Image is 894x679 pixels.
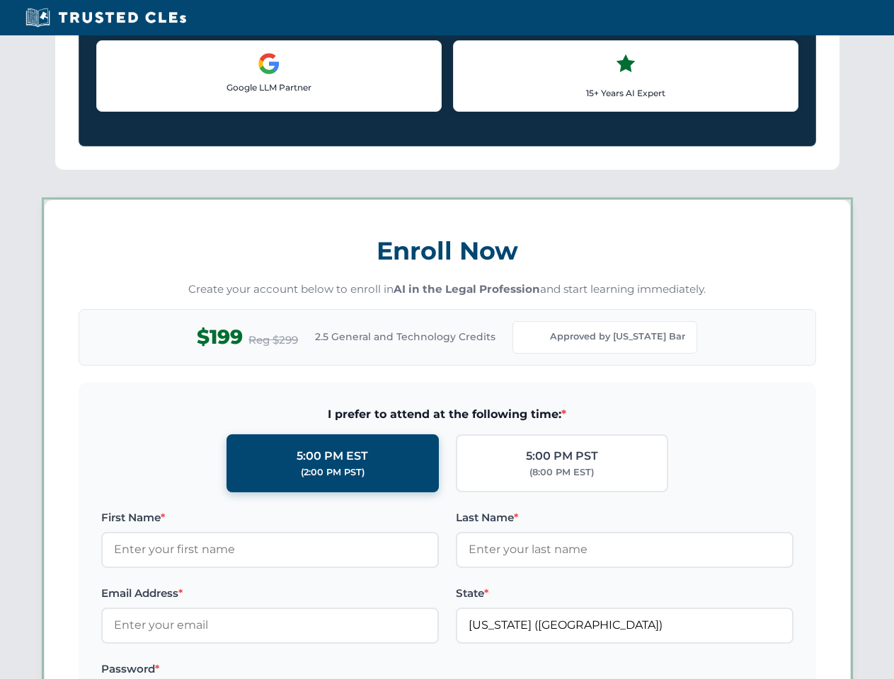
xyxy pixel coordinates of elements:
[21,7,190,28] img: Trusted CLEs
[301,465,365,480] div: (2:00 PM PST)
[465,86,786,100] p: 15+ Years AI Expert
[101,405,793,424] span: I prefer to attend at the following time:
[550,330,685,344] span: Approved by [US_STATE] Bar
[525,327,544,347] img: Florida Bar
[101,585,439,602] label: Email Address
[529,465,594,480] div: (8:00 PM EST)
[526,447,598,465] div: 5:00 PM PST
[456,532,793,567] input: Enter your last name
[79,282,816,298] p: Create your account below to enroll in and start learning immediately.
[101,509,439,526] label: First Name
[297,447,368,465] div: 5:00 PM EST
[101,661,439,678] label: Password
[258,52,280,75] img: Google
[394,282,540,296] strong: AI in the Legal Profession
[315,329,495,344] span: 2.5 General and Technology Credits
[101,608,439,643] input: Enter your email
[456,608,793,643] input: Florida (FL)
[108,81,430,94] p: Google LLM Partner
[248,332,298,349] span: Reg $299
[101,532,439,567] input: Enter your first name
[197,321,243,353] span: $199
[456,585,793,602] label: State
[79,228,816,273] h3: Enroll Now
[456,509,793,526] label: Last Name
